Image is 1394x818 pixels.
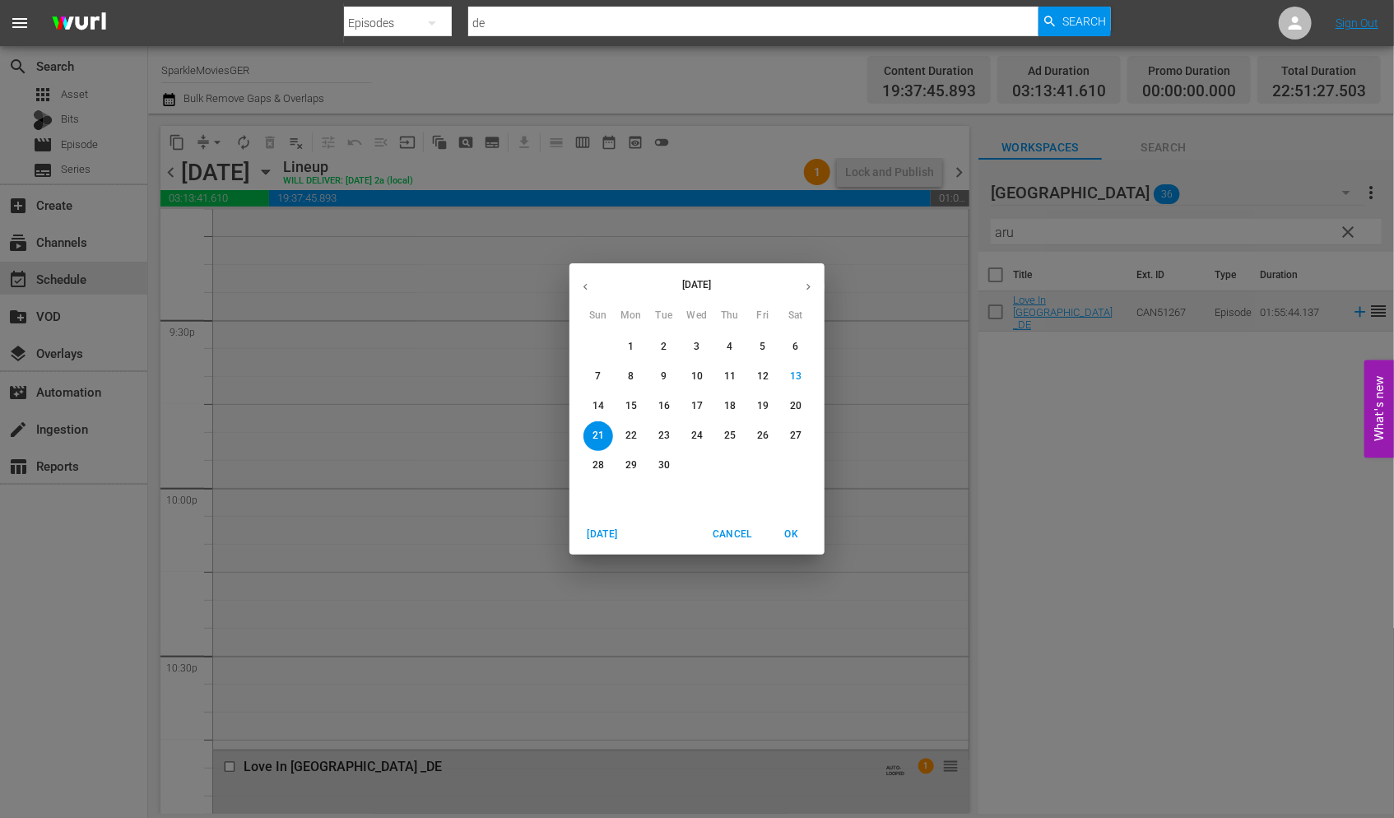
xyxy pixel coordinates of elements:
p: 3 [694,340,699,354]
p: 29 [625,458,637,472]
button: 27 [781,421,811,451]
p: [DATE] [602,277,792,292]
span: Mon [616,308,646,324]
p: 28 [592,458,604,472]
p: 16 [658,399,670,413]
button: 22 [616,421,646,451]
p: 26 [757,429,769,443]
span: Sat [781,308,811,324]
button: 19 [748,392,778,421]
button: 21 [583,421,613,451]
button: 26 [748,421,778,451]
span: Fri [748,308,778,324]
p: 1 [628,340,634,354]
button: 16 [649,392,679,421]
span: [DATE] [583,526,622,543]
p: 10 [691,369,703,383]
p: 27 [790,429,802,443]
p: 15 [625,399,637,413]
span: Tue [649,308,679,324]
button: 17 [682,392,712,421]
p: 18 [724,399,736,413]
button: OK [765,521,818,548]
button: 25 [715,421,745,451]
p: 8 [628,369,634,383]
p: 4 [727,340,732,354]
p: 13 [790,369,802,383]
button: 11 [715,362,745,392]
button: 28 [583,451,613,481]
span: Sun [583,308,613,324]
button: Open Feedback Widget [1364,360,1394,458]
img: ans4CAIJ8jUAAAAAAAAAAAAAAAAAAAAAAAAgQb4GAAAAAAAAAAAAAAAAAAAAAAAAJMjXAAAAAAAAAAAAAAAAAAAAAAAAgAT5G... [39,4,118,43]
button: 13 [781,362,811,392]
span: Search [1062,7,1106,36]
button: 15 [616,392,646,421]
p: 22 [625,429,637,443]
button: 9 [649,362,679,392]
button: 8 [616,362,646,392]
button: 12 [748,362,778,392]
p: 7 [595,369,601,383]
span: Cancel [713,526,752,543]
span: menu [10,13,30,33]
button: 4 [715,332,745,362]
a: Sign Out [1336,16,1378,30]
p: 9 [661,369,667,383]
p: 17 [691,399,703,413]
p: 20 [790,399,802,413]
button: 14 [583,392,613,421]
button: [DATE] [576,521,629,548]
button: 1 [616,332,646,362]
p: 5 [760,340,765,354]
button: 18 [715,392,745,421]
p: 12 [757,369,769,383]
button: 6 [781,332,811,362]
p: 2 [661,340,667,354]
button: 23 [649,421,679,451]
button: 10 [682,362,712,392]
p: 30 [658,458,670,472]
p: 19 [757,399,769,413]
button: 30 [649,451,679,481]
button: Cancel [706,521,759,548]
button: 5 [748,332,778,362]
p: 11 [724,369,736,383]
span: OK [772,526,811,543]
p: 24 [691,429,703,443]
p: 14 [592,399,604,413]
span: Thu [715,308,745,324]
button: 3 [682,332,712,362]
button: 2 [649,332,679,362]
p: 6 [792,340,798,354]
p: 25 [724,429,736,443]
button: 24 [682,421,712,451]
p: 21 [592,429,604,443]
p: 23 [658,429,670,443]
button: 29 [616,451,646,481]
span: Wed [682,308,712,324]
button: 20 [781,392,811,421]
button: 7 [583,362,613,392]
